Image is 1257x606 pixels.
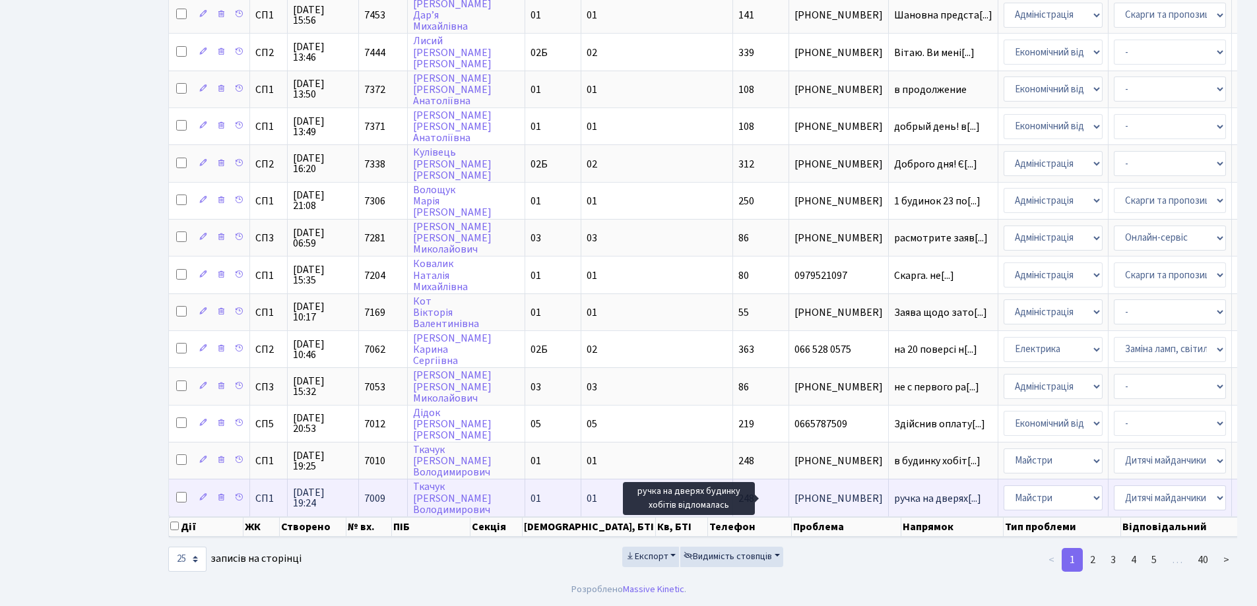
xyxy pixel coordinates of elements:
span: 03 [531,380,541,394]
span: 01 [587,305,597,320]
a: 4 [1123,548,1144,572]
span: 141 [738,8,754,22]
span: [DATE] 10:17 [293,301,353,322]
span: [DATE] 15:32 [293,376,353,397]
span: СП5 [255,419,282,429]
span: 108 [738,119,754,134]
a: ВолощукМарія[PERSON_NAME] [413,183,492,220]
span: СП3 [255,382,282,392]
span: 03 [587,231,597,245]
span: [DATE] 16:20 [293,153,353,174]
span: 86 [738,380,749,394]
span: [PHONE_NUMBER] [794,382,883,392]
span: 339 [738,45,754,60]
a: [PERSON_NAME]КаринаСергіївна [413,331,492,368]
a: КотВікторіяВалентинівна [413,294,479,331]
span: 01 [587,268,597,283]
span: 05 [531,417,541,431]
span: Експорт [626,550,668,563]
span: [DATE] 15:56 [293,5,353,26]
a: [PERSON_NAME][PERSON_NAME]Миколайович [413,369,492,406]
span: [PHONE_NUMBER] [794,196,883,206]
button: Експорт [622,547,680,567]
span: 01 [587,82,597,97]
span: 02 [587,157,597,171]
a: Ткачук[PERSON_NAME]Володимирович [413,480,492,517]
span: [DATE] 19:25 [293,450,353,471]
span: СП1 [255,84,282,95]
span: 7453 [364,8,385,22]
span: 01 [587,491,597,506]
span: СП1 [255,121,282,132]
span: 7281 [364,231,385,245]
span: 7012 [364,417,385,431]
th: Створено [280,517,346,537]
a: 2 [1082,548,1103,572]
span: 01 [587,194,597,208]
span: [PHONE_NUMBER] [794,84,883,95]
span: Здійснив оплату[...] [894,417,985,431]
span: 02Б [531,45,548,60]
span: [DATE] 15:35 [293,264,353,286]
span: 250 [738,194,754,208]
span: СП1 [255,493,282,504]
button: Видимість стовпців [680,547,783,567]
span: 312 [738,157,754,171]
span: СП2 [255,344,282,355]
span: [PHONE_NUMBER] [794,121,883,132]
span: 01 [587,8,597,22]
span: СП1 [255,307,282,318]
span: 219 [738,417,754,431]
span: [DATE] 19:24 [293,487,353,508]
span: СП1 [255,10,282,20]
span: 7444 [364,45,385,60]
span: 7169 [364,305,385,320]
th: ПІБ [392,517,470,537]
a: [PERSON_NAME][PERSON_NAME]Анатоліївна [413,71,492,108]
span: 02 [587,45,597,60]
a: Лисий[PERSON_NAME][PERSON_NAME] [413,34,492,71]
span: на 20 поверсі н[...] [894,342,977,357]
span: СП2 [255,47,282,58]
a: 40 [1190,548,1216,572]
span: 01 [531,491,541,506]
span: 03 [587,380,597,394]
label: записів на сторінці [168,547,302,572]
span: [PHONE_NUMBER] [794,307,883,318]
span: 01 [587,119,597,134]
a: Massive Kinetic [623,582,684,596]
a: 3 [1103,548,1124,572]
span: 02Б [531,342,548,357]
span: [PHONE_NUMBER] [794,159,883,169]
span: Видимість стовпців [684,550,772,563]
th: Тип проблеми [1004,517,1120,537]
th: № вх. [346,517,393,537]
span: 02 [587,342,597,357]
th: ЖК [243,517,280,537]
th: Секція [470,517,523,537]
span: в продолжение [894,84,992,95]
span: 01 [531,268,541,283]
th: Дії [169,517,243,537]
a: Кулівець[PERSON_NAME][PERSON_NAME] [413,146,492,183]
span: [DATE] 10:46 [293,339,353,360]
a: Дідок[PERSON_NAME][PERSON_NAME] [413,406,492,442]
th: Кв, БТІ [656,517,708,537]
span: 01 [531,82,541,97]
span: 108 [738,82,754,97]
span: не с первого ра[...] [894,380,979,394]
span: СП1 [255,270,282,281]
span: Заява щодо зато[...] [894,305,987,320]
a: > [1215,548,1237,572]
a: 5 [1144,548,1165,572]
span: 05 [587,417,597,431]
div: Розроблено . [571,582,686,597]
a: КоваликНаталіяМихайлівна [413,257,468,294]
span: [PHONE_NUMBER] [794,47,883,58]
span: СП2 [255,159,282,169]
a: [PERSON_NAME][PERSON_NAME]Анатоліївна [413,108,492,145]
span: 7062 [364,342,385,357]
span: СП1 [255,456,282,466]
span: 7372 [364,82,385,97]
span: 363 [738,342,754,357]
